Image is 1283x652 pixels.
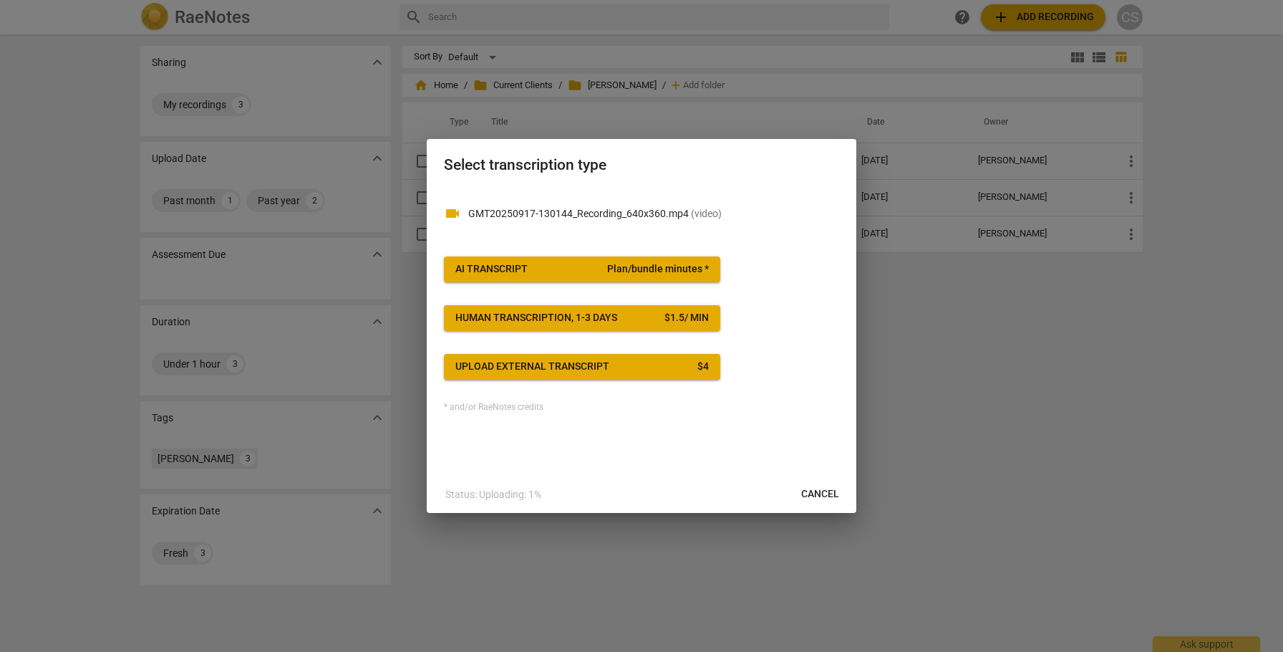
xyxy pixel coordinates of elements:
span: ( video ) [691,208,722,219]
p: Status: Uploading: 1% [445,487,541,502]
span: videocam [444,205,461,222]
div: * and/or RaeNotes credits [444,403,839,413]
button: Cancel [790,481,851,507]
span: Cancel [801,487,839,502]
button: Human transcription, 1-3 days$1.5/ min [444,305,720,331]
div: AI Transcript [455,262,528,277]
div: $ 1.5 / min [664,311,709,325]
h2: Select transcription type [444,156,839,174]
div: Upload external transcript [455,360,609,374]
div: $ 4 [697,360,709,374]
button: AI TranscriptPlan/bundle minutes * [444,257,720,282]
div: Human transcription, 1-3 days [455,311,617,325]
span: Plan/bundle minutes * [607,262,709,277]
button: Upload external transcript$4 [444,354,720,380]
p: GMT20250917-130144_Recording_640x360.mp4(video) [468,206,839,221]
